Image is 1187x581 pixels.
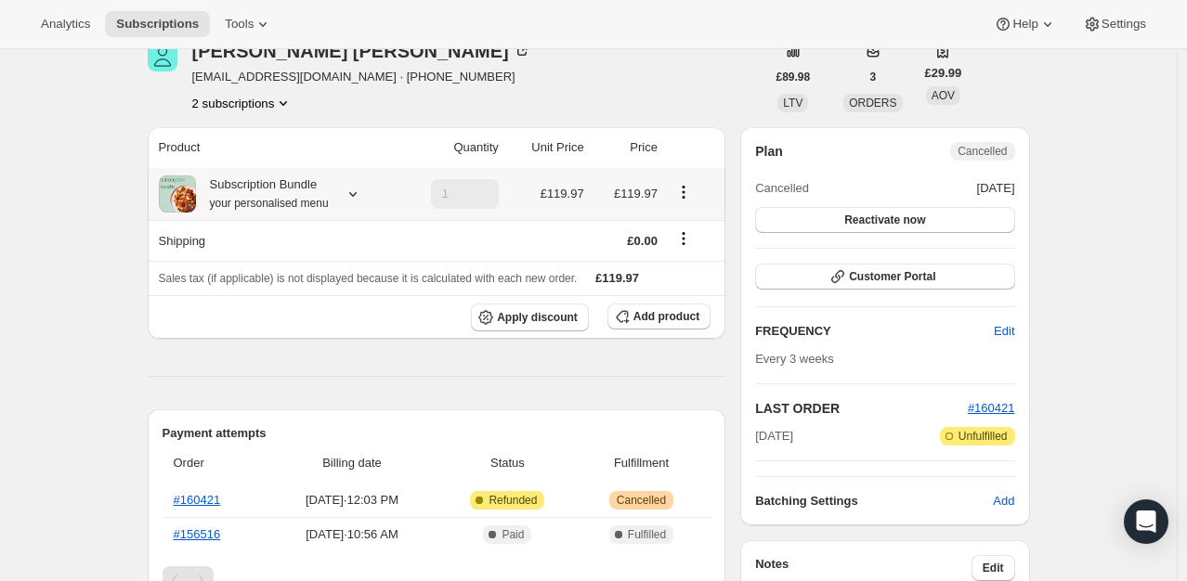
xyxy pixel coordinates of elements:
[471,303,589,331] button: Apply discount
[1102,17,1146,32] span: Settings
[595,271,639,285] span: £119.97
[192,68,531,86] span: [EMAIL_ADDRESS][DOMAIN_NAME] · [PHONE_NUMBER]
[174,527,221,541] a: #156516
[497,310,578,325] span: Apply discount
[977,179,1015,198] span: [DATE]
[225,17,254,32] span: Tools
[148,220,398,261] th: Shipping
[174,493,221,507] a: #160421
[192,42,531,60] div: [PERSON_NAME] [PERSON_NAME]
[870,70,877,84] span: 3
[993,492,1014,510] span: Add
[968,399,1015,418] button: #160421
[1012,17,1037,32] span: Help
[214,11,283,37] button: Tools
[776,70,811,84] span: £89.98
[148,127,398,168] th: Product
[41,17,90,32] span: Analytics
[272,454,432,472] span: Billing date
[925,64,962,83] span: £29.99
[196,175,329,213] div: Subscription Bundle
[489,493,537,508] span: Refunded
[614,187,658,200] span: £119.97
[755,492,993,510] h6: Batching Settings
[994,322,1014,341] span: Edit
[669,228,698,249] button: Shipping actions
[755,179,809,198] span: Cancelled
[669,182,698,202] button: Product actions
[633,309,699,324] span: Add product
[272,491,432,510] span: [DATE] · 12:03 PM
[210,197,329,210] small: your personalised menu
[982,486,1025,516] button: Add
[983,316,1025,346] button: Edit
[583,454,699,472] span: Fulfillment
[932,89,955,102] span: AOV
[1124,499,1168,544] div: Open Intercom Messenger
[502,527,524,542] span: Paid
[968,401,1015,415] a: #160421
[163,424,711,443] h2: Payment attempts
[607,303,711,329] button: Add product
[844,213,925,227] span: Reactivate now
[972,555,1015,581] button: Edit
[859,64,888,90] button: 3
[105,11,210,37] button: Subscriptions
[504,127,590,168] th: Unit Price
[958,144,1007,159] span: Cancelled
[148,42,177,71] span: Margaret Gilmore
[755,322,994,341] h2: FREQUENCY
[755,427,793,445] span: [DATE]
[398,127,504,168] th: Quantity
[159,272,578,285] span: Sales tax (if applicable) is not displayed because it is calculated with each new order.
[192,94,293,112] button: Product actions
[30,11,101,37] button: Analytics
[755,352,834,366] span: Every 3 weeks
[783,97,802,110] span: LTV
[159,175,196,213] img: product img
[755,264,1014,290] button: Customer Portal
[755,399,968,418] h2: LAST ORDER
[163,443,267,484] th: Order
[765,64,822,90] button: £89.98
[755,207,1014,233] button: Reactivate now
[627,234,658,248] span: £0.00
[849,97,896,110] span: ORDERS
[983,561,1004,575] span: Edit
[983,11,1067,37] button: Help
[272,525,432,544] span: [DATE] · 10:56 AM
[541,187,584,200] span: £119.97
[1072,11,1157,37] button: Settings
[617,493,666,508] span: Cancelled
[443,454,572,472] span: Status
[755,555,972,581] h3: Notes
[755,142,783,161] h2: Plan
[628,527,666,542] span: Fulfilled
[590,127,663,168] th: Price
[959,429,1008,444] span: Unfulfilled
[116,17,199,32] span: Subscriptions
[849,269,935,284] span: Customer Portal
